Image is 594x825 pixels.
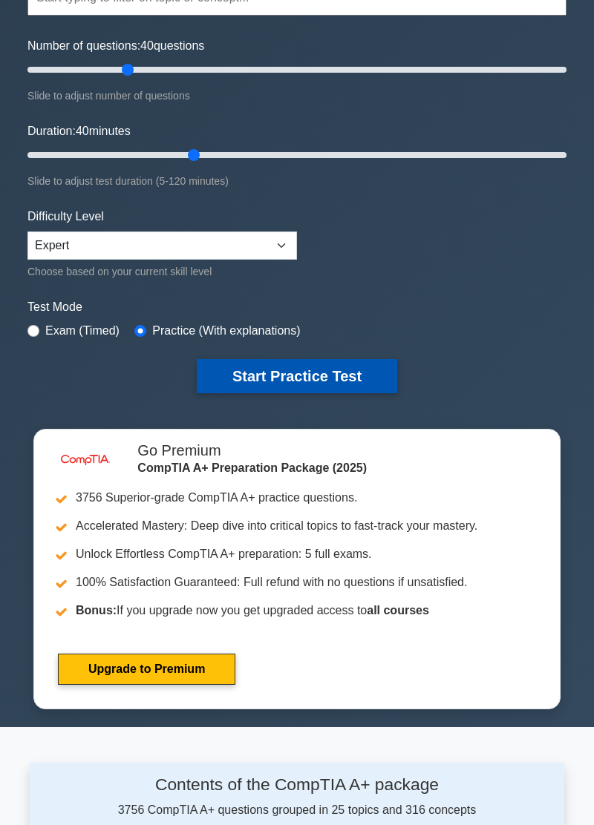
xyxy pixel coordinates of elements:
label: Difficulty Level [27,208,104,226]
h4: Contents of the CompTIA A+ package [48,775,546,795]
span: 40 [140,39,154,52]
label: Test Mode [27,298,567,316]
div: Choose based on your current skill level [27,263,297,280]
label: Exam (Timed) [45,322,120,340]
button: Start Practice Test [197,359,397,393]
div: Slide to adjust test duration (5-120 minutes) [27,172,567,190]
span: 40 [76,125,89,137]
label: Duration: minutes [27,122,131,140]
label: Practice (With explanations) [152,322,300,340]
label: Number of questions: questions [27,37,204,55]
div: 3756 CompTIA A+ questions grouped in 25 topics and 316 concepts [48,775,546,818]
a: Upgrade to Premium [58,654,235,685]
div: Slide to adjust number of questions [27,87,567,105]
